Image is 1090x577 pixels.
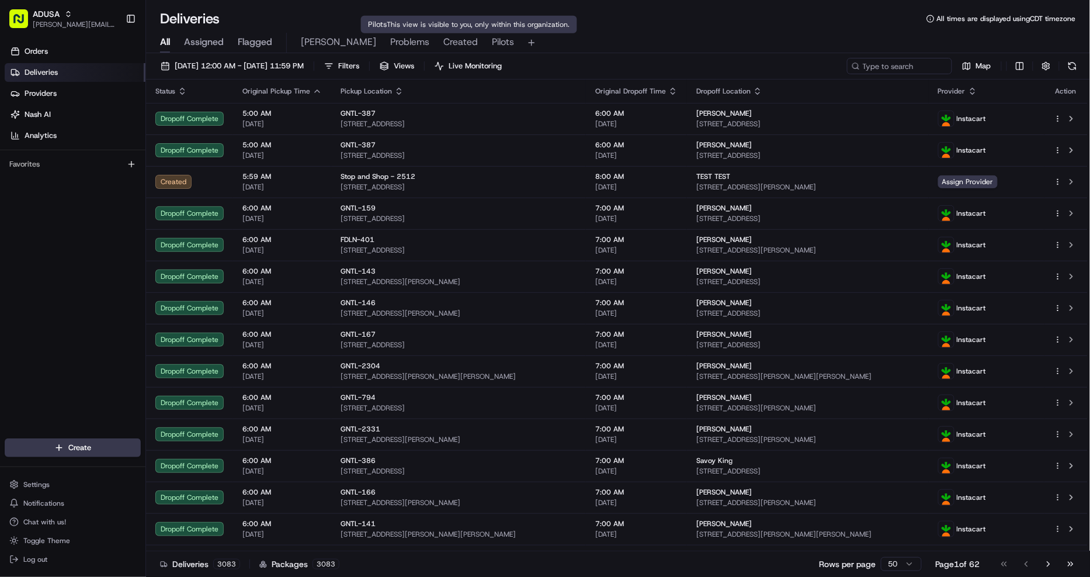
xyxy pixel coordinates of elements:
span: [DATE] [595,119,678,129]
span: [DATE] [595,530,678,539]
span: 7:00 AM [595,235,678,244]
span: [DATE] [242,530,322,539]
span: Log out [23,555,47,564]
span: Instacart [957,209,986,218]
span: Notifications [23,499,64,508]
span: 5:59 AM [242,172,322,181]
span: GNTL-159 [341,203,376,213]
img: profile_instacart_ahold_partner.png [939,427,954,442]
img: profile_instacart_ahold_partner.png [939,521,954,537]
button: Map [957,58,997,74]
span: GNTL-167 [341,330,376,339]
span: Instacart [957,461,986,471]
span: [PERSON_NAME] [696,424,752,434]
span: • [97,181,101,191]
a: Nash AI [5,105,145,124]
span: [DATE] [242,372,322,381]
button: Log out [5,551,141,568]
img: profile_instacart_ahold_partner.png [939,237,954,253]
span: Map [976,61,991,71]
span: 6:00 AM [242,361,322,371]
span: GNTL-794 [341,393,376,402]
span: Live Monitoring [449,61,502,71]
span: [DATE] 12:00 AM - [DATE] 11:59 PM [175,61,304,71]
span: Created [443,35,478,49]
span: Provider [938,87,966,96]
a: 💻API Documentation [94,225,192,246]
span: [PERSON_NAME] [696,140,752,150]
span: 7:00 AM [595,203,678,213]
span: [DATE] [242,119,322,129]
span: Instacart [957,493,986,502]
span: GNTL-143 [341,267,376,276]
span: 7:00 AM [595,361,678,371]
span: Create [68,443,91,453]
span: [STREET_ADDRESS] [341,403,577,413]
span: [STREET_ADDRESS] [696,467,919,476]
span: Savoy King [696,456,733,465]
span: [STREET_ADDRESS] [696,214,919,223]
span: [PERSON_NAME] [696,361,752,371]
img: 3855928211143_97847f850aaaf9af0eff_72.jpg [25,112,46,133]
span: 7:00 AM [595,424,678,434]
span: GNTL-141 [341,519,376,528]
span: 7:00 AM [595,393,678,402]
span: [PERSON_NAME] [36,181,95,191]
span: [DATE] [595,151,678,160]
span: [DATE] [242,498,322,507]
span: [STREET_ADDRESS] [341,151,577,160]
span: Instacart [957,272,986,281]
span: GNTL-387 [341,109,376,118]
span: [DATE] [595,435,678,444]
span: GNTL-146 [341,298,376,307]
span: [STREET_ADDRESS][PERSON_NAME] [696,182,919,192]
span: [STREET_ADDRESS] [341,246,577,255]
div: Pilots [361,16,577,33]
button: Notifications [5,495,141,512]
button: Toggle Theme [5,533,141,549]
span: 7:00 AM [595,519,678,528]
span: [PERSON_NAME] [696,267,752,276]
span: [PERSON_NAME] [301,35,376,49]
span: GNTL-386 [341,456,376,465]
button: Filters [319,58,365,74]
div: We're available if you need us! [53,123,161,133]
span: [DATE] [595,277,678,286]
span: All [160,35,170,49]
span: 6:00 AM [242,267,322,276]
span: [STREET_ADDRESS][PERSON_NAME] [341,277,577,286]
a: Powered byPylon [82,258,141,267]
p: Welcome 👋 [12,47,213,65]
span: [DATE] [103,181,127,191]
span: 6:00 AM [242,519,322,528]
a: Analytics [5,126,145,145]
span: [DATE] [242,467,322,476]
span: Orders [25,46,48,57]
span: 6:00 AM [242,235,322,244]
span: Dropoff Location [696,87,751,96]
span: Assign Provider [938,175,998,188]
img: profile_instacart_ahold_partner.png [939,332,954,347]
span: [DATE] [242,309,322,318]
span: [DATE] [595,372,678,381]
span: FDLN-401 [341,235,374,244]
span: [STREET_ADDRESS][PERSON_NAME][PERSON_NAME] [696,372,919,381]
span: Instacart [957,114,986,123]
span: [DATE] [595,340,678,350]
span: [STREET_ADDRESS] [696,277,919,286]
span: [DATE] [242,182,322,192]
span: [STREET_ADDRESS][PERSON_NAME][PERSON_NAME] [341,372,577,381]
button: Views [374,58,419,74]
span: 6:00 AM [242,203,322,213]
button: ADUSA[PERSON_NAME][EMAIL_ADDRESS][DOMAIN_NAME] [5,5,121,33]
div: 3083 [313,559,339,569]
span: [STREET_ADDRESS] [341,119,577,129]
img: profile_instacart_ahold_partner.png [939,458,954,474]
img: profile_instacart_ahold_partner.png [939,300,954,316]
div: Action [1054,87,1078,96]
span: Pylon [116,258,141,267]
span: [PERSON_NAME] [696,298,752,307]
button: Chat with us! [5,514,141,530]
img: 1736555255976-a54dd68f-1ca7-489b-9aae-adbdc363a1c4 [12,112,33,133]
img: profile_instacart_ahold_partner.png [939,395,954,410]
